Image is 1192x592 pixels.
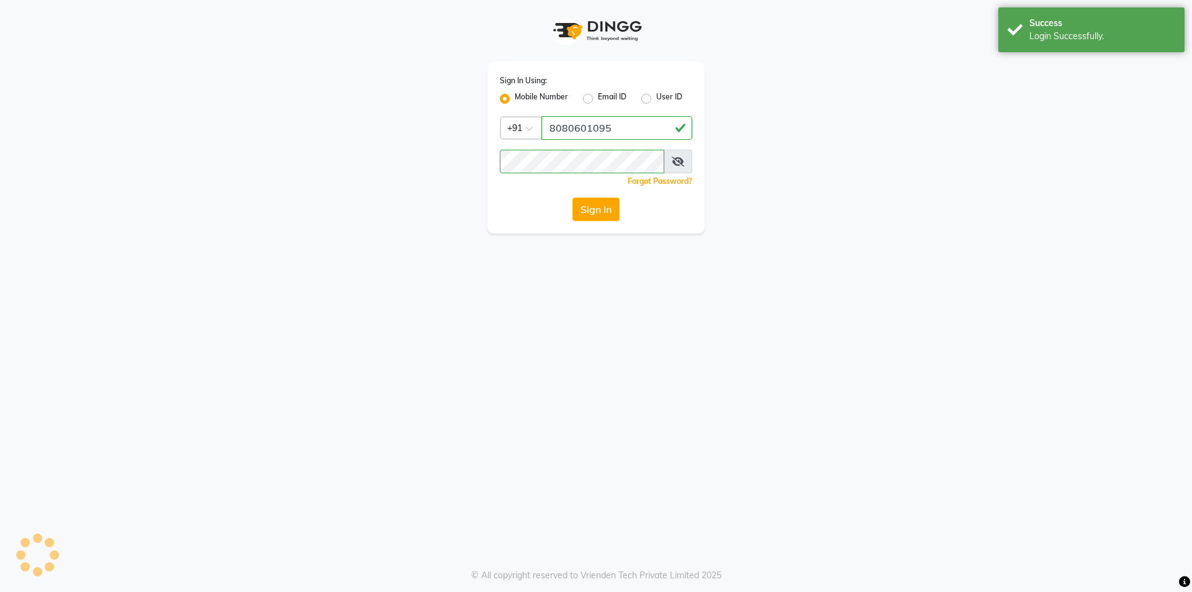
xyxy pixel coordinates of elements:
button: Sign In [572,198,620,221]
div: Login Successfully. [1029,30,1175,43]
img: logo1.svg [546,12,646,49]
label: Mobile Number [515,91,568,106]
label: User ID [656,91,682,106]
input: Username [500,150,664,173]
a: Forgot Password? [628,176,692,186]
label: Sign In Using: [500,75,547,86]
div: Success [1029,17,1175,30]
input: Username [541,116,692,140]
label: Email ID [598,91,626,106]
